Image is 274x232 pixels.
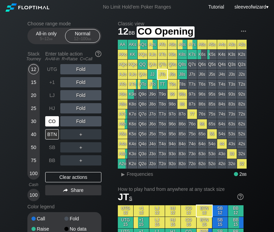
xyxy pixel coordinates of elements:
[128,50,137,59] div: KK
[68,36,97,41] div: 12 – 100
[158,50,167,59] div: KTs
[137,26,195,38] span: CO Opening
[25,48,42,64] div: Stack
[167,40,177,49] div: A9s
[237,149,247,159] div: 32s
[64,227,97,231] div: No data
[217,149,227,159] div: 43o
[118,21,247,26] h2: Classic view
[118,60,127,69] div: AQo
[148,99,157,109] div: J8o
[177,40,187,49] div: A8s
[237,60,247,69] div: Q2s
[227,80,237,89] div: T3s
[228,205,244,217] div: BB 12
[197,109,207,119] div: 76s
[207,60,217,69] div: Q5s
[187,139,197,149] div: 74o
[118,186,244,192] h2: How to play hand from anywhere at any stack size
[28,129,39,139] div: 40
[167,149,177,159] div: 93o
[177,50,187,59] div: K8s
[45,64,59,74] div: UTG
[128,40,137,49] div: AKs
[158,149,167,159] div: T3o
[60,129,101,139] div: ＋
[158,109,167,119] div: T7o
[181,217,196,228] div: CO 15
[197,217,212,228] div: BTN 15
[45,155,59,166] div: BB
[148,159,157,169] div: J2o
[27,21,101,26] h2: Choose range mode
[158,119,167,129] div: T6o
[197,99,207,109] div: 86s
[197,70,207,79] div: J6s
[167,139,177,149] div: 94o
[138,40,147,49] div: AQs
[127,171,153,177] span: Frequencies
[138,149,147,159] div: Q3o
[177,159,187,169] div: 82o
[148,40,157,49] div: AJs
[207,70,217,79] div: J5s
[25,57,42,61] div: Tourney
[187,149,197,159] div: 73o
[167,80,177,89] div: T9s
[207,119,217,129] div: 65s
[187,109,197,119] div: 77
[227,139,237,149] div: 43s
[187,80,197,89] div: T7s
[60,103,101,113] div: Fold
[167,89,177,99] div: 99
[118,89,127,99] div: A9o
[148,109,157,119] div: J7o
[118,80,127,89] div: ATo
[167,129,177,139] div: 95o
[207,50,217,59] div: K5s
[49,36,53,41] span: bb
[28,142,39,152] div: 50
[92,4,181,11] div: No Limit Hold’em Poker Ranges
[148,80,157,89] div: JTo
[217,40,227,49] div: A4s
[128,89,137,99] div: K9o
[227,89,237,99] div: 93s
[237,119,247,129] div: 62s
[45,90,59,100] div: LJ
[158,159,167,169] div: T2o
[197,159,207,169] div: 62o
[240,27,247,35] img: ellipsis.fd386fe8.svg
[207,99,217,109] div: 85s
[197,80,207,89] div: T6s
[45,103,59,113] div: HJ
[138,99,147,109] div: Q8o
[149,217,165,228] div: LJ 15
[167,60,177,69] div: Q9s
[117,26,136,38] span: 12
[227,70,237,79] div: J3s
[28,77,39,87] div: 15
[28,64,39,74] div: 12
[197,50,207,59] div: K6s
[118,129,127,139] div: A5o
[128,60,137,69] div: KQo
[217,159,227,169] div: 42o
[237,40,247,49] div: A2s
[128,129,137,139] div: K5o
[148,129,157,139] div: J5o
[197,205,212,217] div: BTN 12
[212,205,228,217] div: SB 12
[28,168,39,179] div: 100
[237,70,247,79] div: J2s
[118,139,127,149] div: A4o
[128,80,137,89] div: KTo
[138,89,147,99] div: Q9o
[217,109,227,119] div: 74s
[217,50,227,59] div: K4s
[167,109,177,119] div: 97o
[197,119,207,129] div: 66
[207,89,217,99] div: 95s
[227,149,237,159] div: 33
[237,139,247,149] div: 42s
